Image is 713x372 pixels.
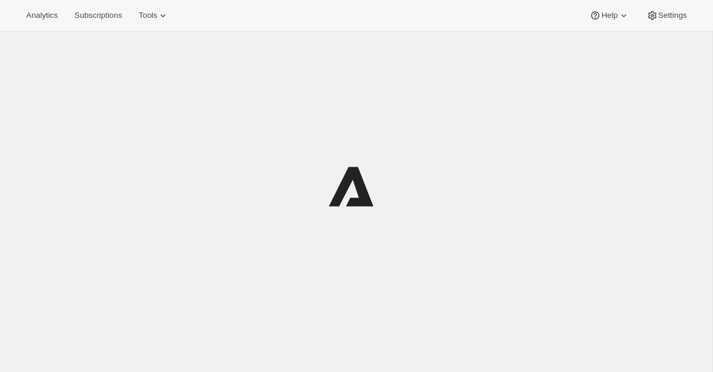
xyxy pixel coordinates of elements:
button: Tools [131,7,176,24]
span: Analytics [26,11,58,20]
button: Help [582,7,636,24]
span: Settings [658,11,687,20]
button: Analytics [19,7,65,24]
button: Subscriptions [67,7,129,24]
span: Subscriptions [74,11,122,20]
span: Tools [139,11,157,20]
span: Help [601,11,617,20]
button: Settings [639,7,694,24]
